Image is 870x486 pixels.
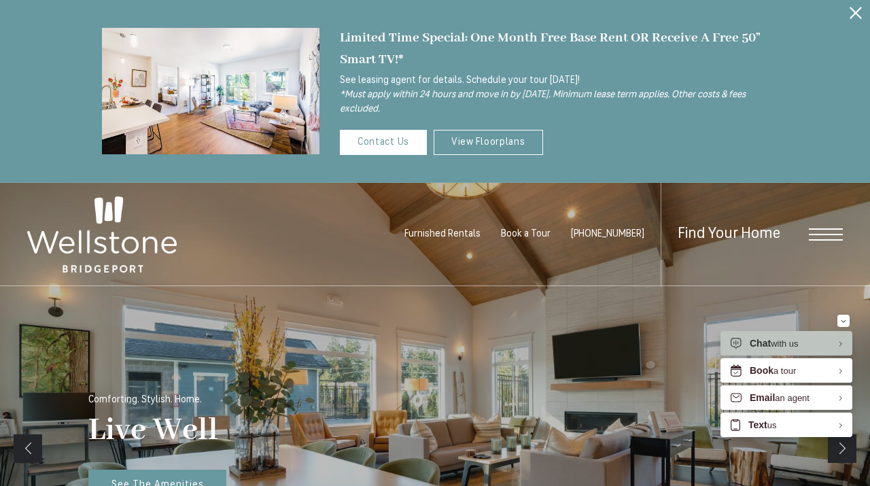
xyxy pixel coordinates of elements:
[340,90,746,114] i: *Must apply within 24 hours and move in by [DATE]. Minimum lease term applies. Other costs & fees...
[404,229,481,239] a: Furnished Rentals
[27,196,177,273] img: Wellstone
[340,130,427,155] a: Contact Us
[88,395,202,405] p: Comforting. Stylish. Home.
[102,28,319,155] img: Settle into comfort at Wellstone
[14,434,42,463] a: Previous
[828,434,856,463] a: Next
[88,412,218,451] p: Live Well
[571,229,644,239] span: [PHONE_NUMBER]
[340,73,768,116] p: See leasing agent for details. Schedule your tour [DATE]!
[434,130,543,155] a: View Floorplans
[501,229,551,239] a: Book a Tour
[571,229,644,239] a: Call us at (253) 400-3144
[678,226,780,242] a: Find Your Home
[340,27,768,70] div: Limited Time Special: One Month Free Base Rent OR Receive A Free 50” Smart TV!*
[809,228,843,241] button: Open Menu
